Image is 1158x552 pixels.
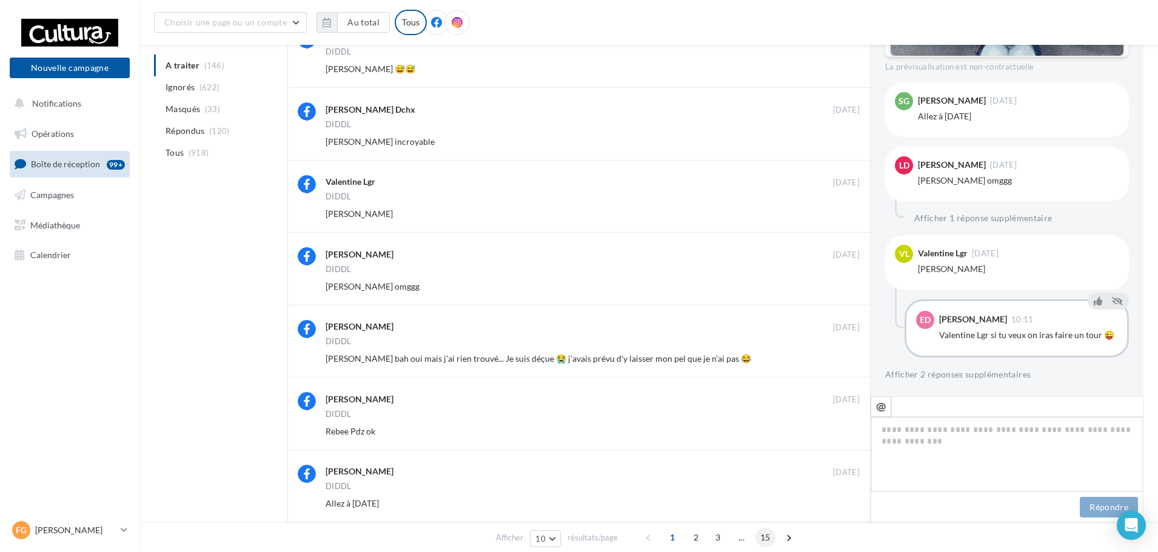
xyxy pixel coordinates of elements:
span: ED [920,314,931,326]
div: [PERSON_NAME] [918,96,986,105]
div: Tous [395,10,427,35]
span: [DATE] [972,250,999,258]
button: Répondre [1080,497,1138,517]
a: Campagnes [7,182,132,208]
div: [PERSON_NAME] [918,263,1119,275]
div: Valentine Lgr [326,176,375,188]
span: [PERSON_NAME] [326,208,393,219]
span: Choisir une page ou un compte [164,17,287,27]
span: (622) [199,82,220,92]
a: Médiathèque [7,213,132,238]
div: DIDDL [326,482,352,490]
span: (918) [189,148,209,158]
a: Calendrier [7,242,132,268]
div: [PERSON_NAME] [326,393,393,405]
span: Campagnes [30,190,74,200]
div: [PERSON_NAME] omggg [918,175,1119,187]
span: Boîte de réception [31,159,100,169]
button: Nouvelle campagne [10,58,130,78]
span: [DATE] [833,467,860,478]
div: [PERSON_NAME] [939,315,1007,324]
div: DIDDL [326,193,352,201]
div: La prévisualisation est non-contractuelle [885,57,1129,73]
span: [DATE] [990,161,1017,169]
span: [DATE] [833,394,860,405]
span: [DATE] [990,97,1017,105]
span: Calendrier [30,250,71,260]
span: 3 [708,528,728,547]
span: FG [16,524,27,536]
a: Boîte de réception99+ [7,151,132,177]
span: 1 [663,528,682,547]
span: LD [899,159,909,171]
div: DIDDL [326,121,352,128]
span: 2 [686,528,706,547]
a: Opérations [7,121,132,147]
button: @ [871,396,891,417]
span: [DATE] [833,105,860,116]
span: Ignorés [166,81,195,93]
span: Répondus [166,125,205,137]
div: Open Intercom Messenger [1117,511,1146,540]
span: Rebee Pdz ok [326,426,375,436]
span: Médiathèque [30,219,80,230]
span: 10:11 [1011,316,1034,324]
span: [DATE] [833,250,860,261]
div: Valentine Lgr [918,249,968,258]
button: Au total [316,12,390,33]
span: Masqués [166,103,200,115]
button: 10 [530,530,561,547]
span: 15 [755,528,775,547]
div: DIDDL [326,338,352,345]
button: Au total [337,12,390,33]
span: Notifications [32,98,81,108]
span: [DATE] [833,178,860,188]
div: DIDDL [326,48,352,56]
a: FG [PERSON_NAME] [10,519,130,542]
button: Afficher 2 réponses supplémentaires [885,367,1031,382]
div: [PERSON_NAME] [326,465,393,477]
span: [PERSON_NAME] omggg [326,281,420,291]
span: Allez à [DATE] [326,498,379,508]
div: [PERSON_NAME] [326,321,393,333]
span: VL [899,248,909,260]
button: Choisir une page ou un compte [154,12,307,33]
span: (120) [209,126,230,136]
div: [PERSON_NAME] Dchx [326,104,415,116]
button: Notifications [7,91,127,116]
div: DIDDL [326,265,352,273]
span: ... [732,528,751,547]
span: [PERSON_NAME] bah oui mais j'ai rien trouvé... Je suis déçue 😭 j'avais prévu d'y laisser mon pel ... [326,353,751,364]
span: 10 [535,534,546,544]
span: résultats/page [567,532,618,544]
div: DIDDL [326,410,352,418]
div: [PERSON_NAME] [326,248,393,261]
span: Opérations [32,128,74,139]
span: SG [899,95,909,107]
span: Tous [166,147,184,159]
button: Afficher 1 réponse supplémentaire [909,211,1057,225]
span: [PERSON_NAME] 😅😅 [326,64,415,74]
div: Allez à [DATE] [918,110,1119,122]
span: [DATE] [833,322,860,333]
div: 99+ [107,160,125,170]
span: Afficher [496,532,523,544]
p: [PERSON_NAME] [35,524,116,536]
span: [PERSON_NAME] incroyable [326,136,435,147]
div: Valentine Lgr si tu veux on iras faire un tour 😜 [939,329,1117,341]
i: @ [876,401,886,411]
div: [PERSON_NAME] [918,161,986,169]
span: (33) [205,104,220,114]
